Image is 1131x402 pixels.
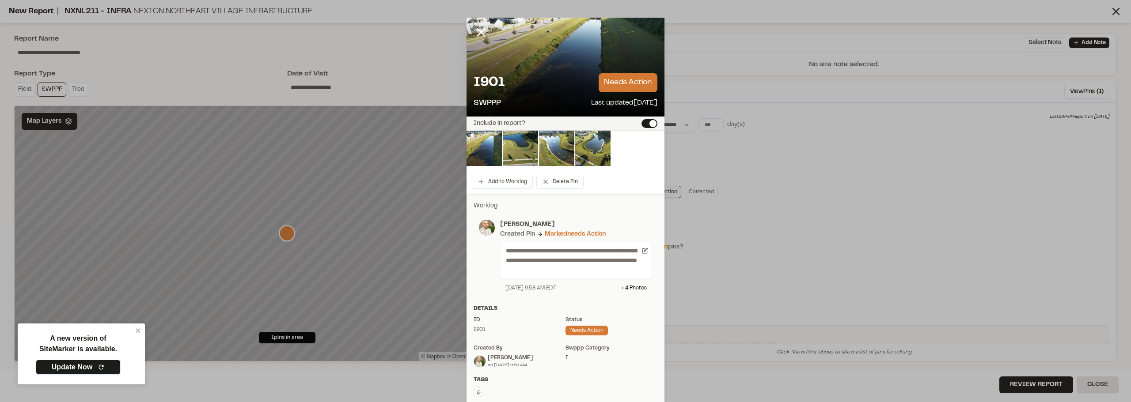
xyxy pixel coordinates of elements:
div: Created by [474,344,565,352]
img: file [467,131,502,166]
div: Status [565,316,657,324]
p: Worklog [474,201,657,211]
div: needs action [565,326,608,335]
p: SWPPP [474,98,501,109]
p: I901 [474,74,505,92]
img: Sinuhe Perez [474,356,486,367]
button: Delete Pin [536,175,584,189]
a: Update Now [36,360,121,375]
div: + 4 Photo s [621,284,647,292]
button: Edit Tags [474,387,483,397]
button: close [135,327,141,334]
label: Include in report? [474,120,525,127]
button: Add to Worklog [472,175,533,189]
img: photo [479,220,495,236]
div: I901 [474,326,565,334]
p: Last updated [DATE] [591,98,657,109]
img: file [503,131,538,166]
img: file [539,131,574,166]
div: [PERSON_NAME] [488,354,533,362]
img: file [575,131,611,166]
div: Details [474,304,657,312]
div: [DATE] 9:58 AM EDT [505,284,556,292]
p: [PERSON_NAME] [500,220,652,229]
p: needs action [599,73,657,92]
div: on [DATE] 9:59 AM [488,362,533,368]
div: Tags [474,376,657,384]
div: ID [474,316,565,324]
div: Created Pin [500,229,535,239]
div: Marked needs action [545,229,606,239]
div: I [565,354,657,362]
p: A new version of SiteMarker is available. [39,333,117,354]
div: swppp category [565,344,657,352]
